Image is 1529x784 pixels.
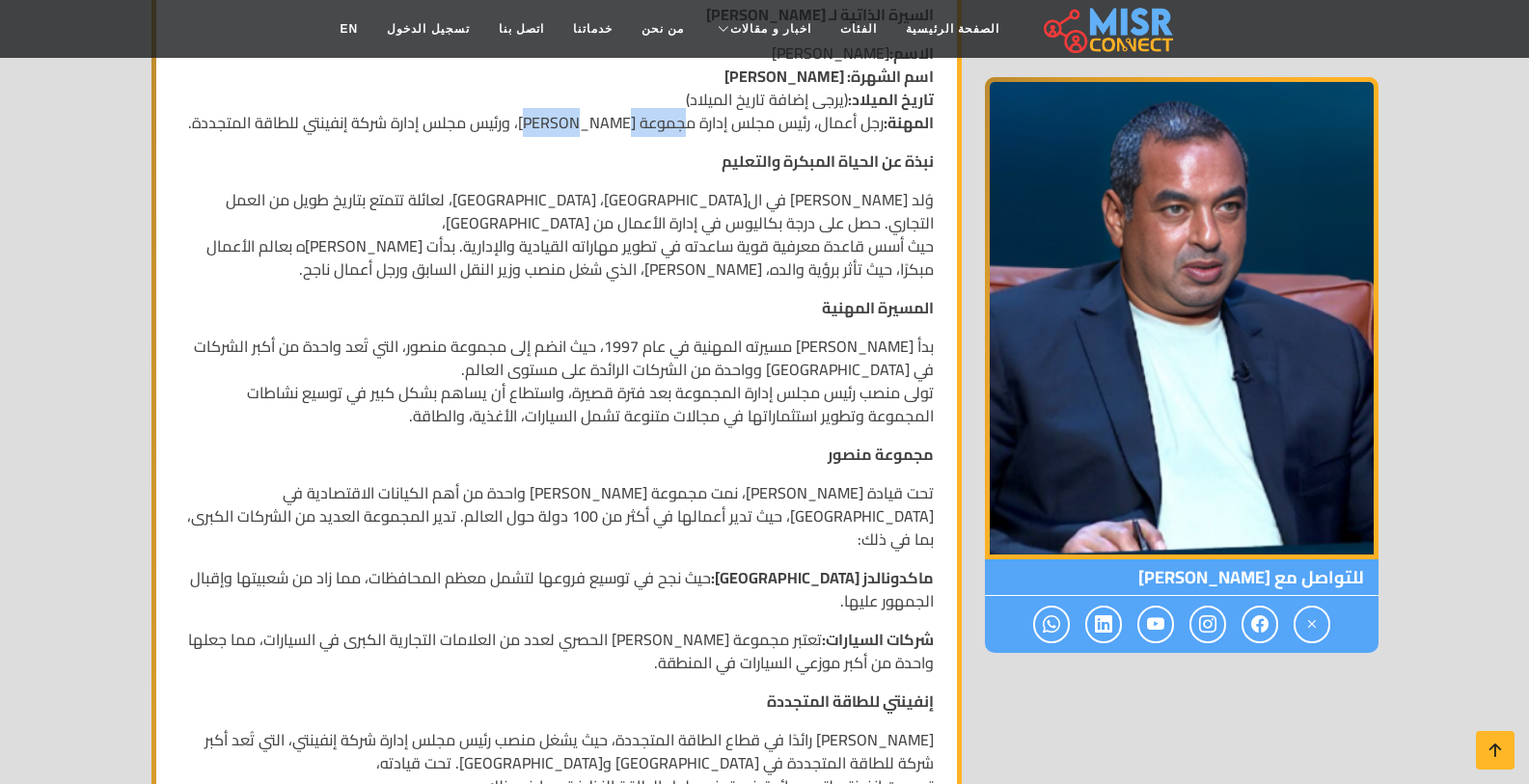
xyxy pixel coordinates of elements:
strong: مجموعة منصور [828,440,934,469]
p: وُلد [PERSON_NAME] في ال[GEOGRAPHIC_DATA]، [GEOGRAPHIC_DATA]، لعائلة تتمتع بتاريخ طويل من العمل ا... [179,188,934,281]
a: الفئات [826,11,891,47]
p: تحت قيادة [PERSON_NAME]، نمت مجموعة [PERSON_NAME] واحدة من أهم الكيانات الاقتصادية في [GEOGRAPHIC... [179,481,934,551]
strong: المسيرة المهنية [822,293,934,322]
a: EN [326,11,373,47]
span: للتواصل مع [PERSON_NAME] [985,559,1379,596]
p: بدأ [PERSON_NAME] مسيرته المهنية في عام 1997، حيث انضم إلى مجموعة منصور، التي تُعد واحدة من أكبر ... [179,335,934,427]
strong: اسم الشهرة: [PERSON_NAME] [724,62,934,91]
a: الصفحة الرئيسية [891,11,1014,47]
strong: المهنة: [884,108,934,137]
p: تعتبر مجموعة [PERSON_NAME] الحصري لعدد من العلامات التجارية الكبرى في السيارات، مما جعلها واحدة م... [179,628,934,674]
strong: شركات السيارات: [822,625,934,654]
a: تسجيل الدخول [372,11,483,47]
a: خدماتنا [559,11,627,47]
p: [PERSON_NAME] (يرجى إضافة تاريخ الميلاد) رجل أعمال، رئيس مجلس إدارة مجموعة [PERSON_NAME]، ورئيس م... [179,41,934,134]
p: حيث نجح في توسيع فروعها لتشمل معظم المحافظات، مما زاد من شعبيتها وإقبال الجمهور عليها. [179,566,934,612]
strong: إنفينتي للطاقة المتجددة [767,687,934,716]
strong: تاريخ الميلاد: [848,85,934,114]
a: من نحن [627,11,698,47]
a: اتصل بنا [484,11,559,47]
a: اخبار و مقالات [698,11,826,47]
img: محمد إسماعيل منصور [985,77,1379,559]
img: main.misr_connect [1044,5,1173,53]
strong: ماكدونالدز [GEOGRAPHIC_DATA]: [711,563,934,592]
strong: نبذة عن الحياة المبكرة والتعليم [722,147,934,176]
span: اخبار و مقالات [730,20,811,38]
